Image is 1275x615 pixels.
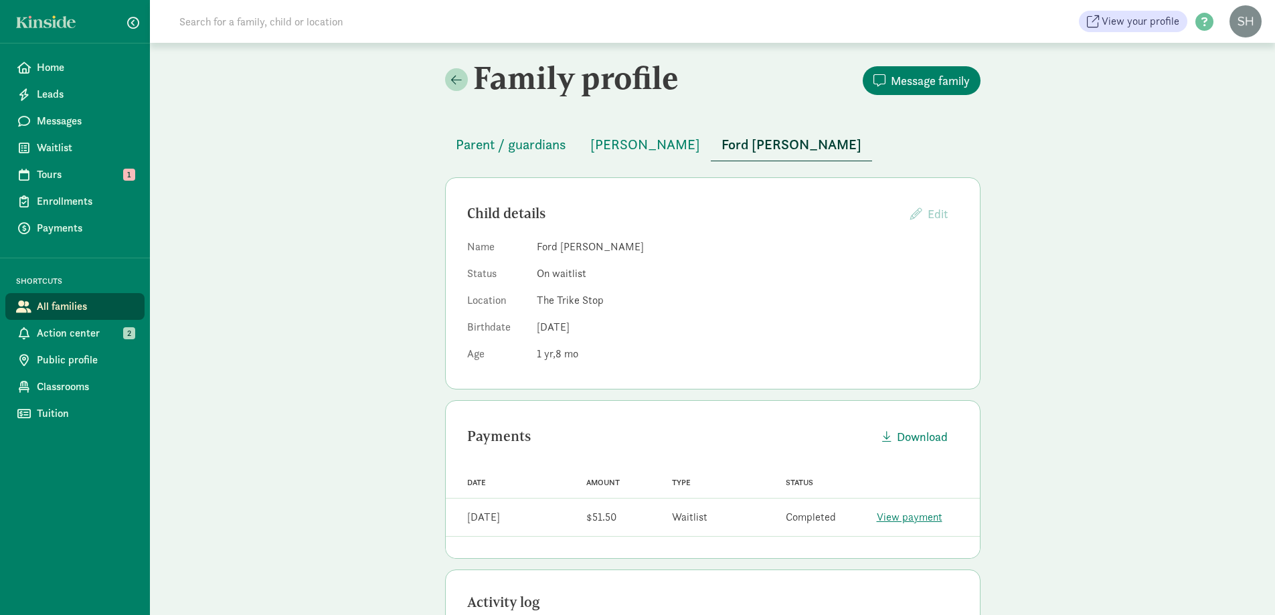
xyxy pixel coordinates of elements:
a: Classrooms [5,373,145,400]
span: Leads [37,86,134,102]
span: Status [786,478,813,487]
span: Enrollments [37,193,134,209]
span: Payments [37,220,134,236]
button: Ford [PERSON_NAME] [711,128,872,161]
a: Tuition [5,400,145,427]
dt: Name [467,239,526,260]
span: Home [37,60,134,76]
dd: The Trike Stop [537,292,958,309]
button: Parent / guardians [445,128,577,161]
div: Child details [467,203,900,224]
span: View your profile [1102,13,1179,29]
span: Type [672,478,691,487]
a: View your profile [1079,11,1187,32]
div: [DATE] [467,509,500,525]
span: Classrooms [37,379,134,395]
div: Payments [467,426,871,447]
span: Tuition [37,406,134,422]
span: Action center [37,325,134,341]
span: Parent / guardians [456,134,566,155]
span: Download [897,428,948,446]
span: Public profile [37,352,134,368]
a: Home [5,54,145,81]
a: Tours 1 [5,161,145,188]
dt: Age [467,346,526,367]
a: View payment [877,510,942,524]
a: Messages [5,108,145,135]
button: Edit [900,199,958,228]
div: $51.50 [586,509,616,525]
span: Messages [37,113,134,129]
span: 8 [556,347,578,361]
div: Activity log [467,592,958,613]
button: [PERSON_NAME] [580,128,711,161]
span: Amount [586,478,620,487]
a: Enrollments [5,188,145,215]
button: Download [871,422,958,451]
h2: Family profile [445,59,710,96]
a: Ford [PERSON_NAME] [711,137,872,153]
input: Search for a family, child or location [171,8,547,35]
a: All families [5,293,145,320]
a: [PERSON_NAME] [580,137,711,153]
a: Public profile [5,347,145,373]
span: [PERSON_NAME] [590,134,700,155]
span: Message family [891,72,970,90]
span: Waitlist [37,140,134,156]
button: Message family [863,66,981,95]
div: Waitlist [672,509,707,525]
span: 1 [537,347,556,361]
span: Date [467,478,486,487]
span: All families [37,298,134,315]
span: 2 [123,327,135,339]
span: [DATE] [537,320,570,334]
a: Action center 2 [5,320,145,347]
span: Edit [928,206,948,222]
div: Completed [786,509,836,525]
dd: Ford [PERSON_NAME] [537,239,958,255]
a: Parent / guardians [445,137,577,153]
dt: Birthdate [467,319,526,341]
dt: Status [467,266,526,287]
a: Leads [5,81,145,108]
span: Ford [PERSON_NAME] [721,134,861,155]
dt: Location [467,292,526,314]
dd: On waitlist [537,266,958,282]
a: Payments [5,215,145,242]
span: Tours [37,167,134,183]
iframe: Chat Widget [1208,551,1275,615]
span: 1 [123,169,135,181]
a: Waitlist [5,135,145,161]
